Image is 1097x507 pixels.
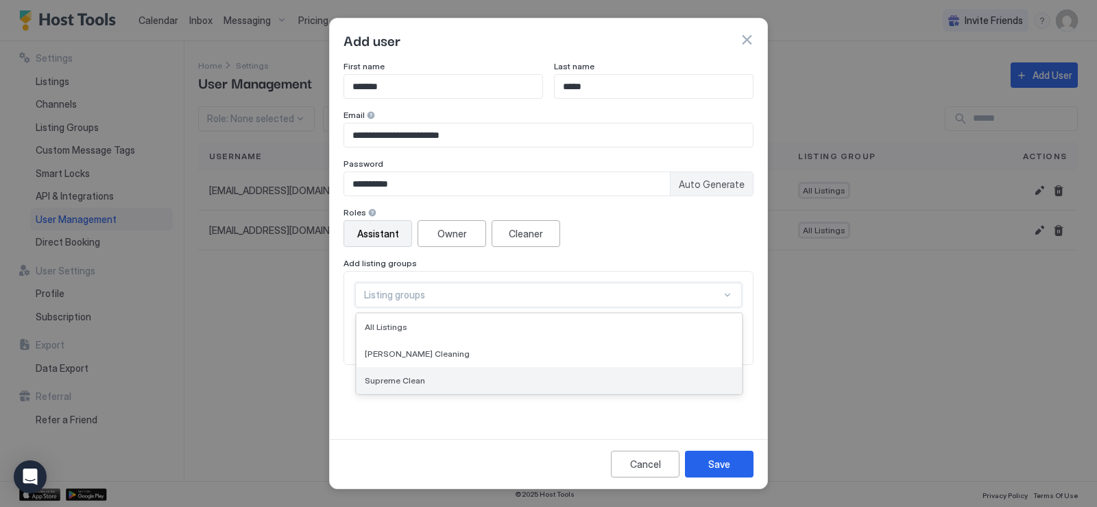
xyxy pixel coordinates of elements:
div: Cancel [630,457,661,471]
input: Input Field [344,172,670,196]
div: Listing groups [364,289,721,301]
button: Cleaner [492,220,560,247]
span: Auto Generate [679,178,745,191]
input: Input Field [344,75,542,98]
span: Add user [343,30,400,50]
div: Cleaner [509,226,543,241]
input: Input Field [344,123,753,147]
span: Supreme Clean [365,375,425,386]
div: Assistant [357,226,399,241]
input: Input Field [555,75,753,98]
button: Save [685,451,754,477]
span: Add listing groups [343,258,417,268]
span: [PERSON_NAME] Cleaning [365,349,470,359]
div: Owner [437,226,467,241]
span: All Listings [365,322,407,332]
button: Assistant [343,220,412,247]
div: Save [708,457,730,471]
span: First name [343,61,385,71]
span: Password [343,158,383,169]
span: Roles [343,207,366,217]
span: Email [343,110,365,120]
button: Cancel [611,451,679,477]
div: Open Intercom Messenger [14,460,47,493]
span: Last name [554,61,594,71]
button: Owner [418,220,486,247]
